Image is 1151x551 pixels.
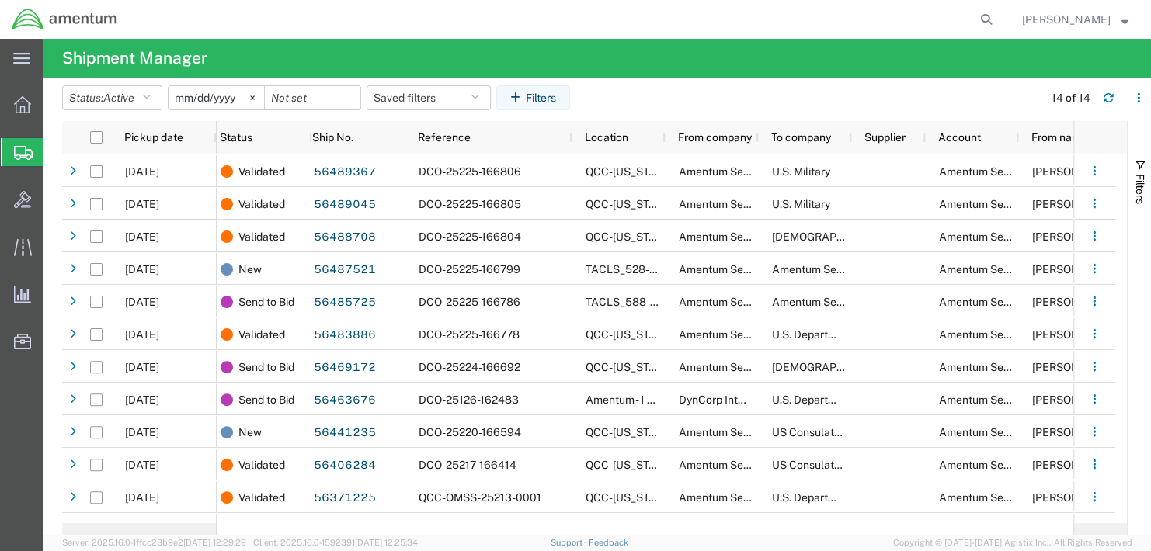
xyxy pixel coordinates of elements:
button: Status:Active [62,85,162,110]
span: Jason Martin [1032,426,1121,438]
span: DCO-25225-166805 [419,198,521,210]
span: Amentum Services, Inc. [679,230,795,243]
span: QCC-Texas [586,491,672,504]
span: Amentum Services, Inc [939,491,1053,504]
span: 08/14/2025 [125,296,159,308]
span: Location [585,131,628,144]
span: 08/13/2025 [125,328,159,341]
span: Status [220,131,252,144]
span: QCC-Texas [586,361,672,373]
span: Amentum Services, Inc [939,198,1053,210]
span: Amentum Services, Inc. [679,263,795,275]
span: [DATE] 12:25:34 [355,538,418,547]
span: Amentum Services, Inc [939,393,1053,406]
span: Pickup date [124,131,183,144]
span: Validated [238,318,285,351]
span: DCO-25225-166804 [419,230,521,243]
span: Amentum Services, Inc. [679,198,795,210]
span: QCC-Texas [586,165,672,178]
span: Amentum Services, Inc. [679,165,795,178]
span: U.S. Army [772,361,921,373]
span: QCC-Texas [586,459,672,471]
span: Amentum Services, Inc [939,165,1053,178]
span: Jason Martin [1032,165,1121,178]
button: Saved filters [367,85,491,110]
span: Jason Martin [1032,393,1121,406]
span: Amentum Services, Inc [939,459,1053,471]
span: Brian Brasher [1032,296,1121,308]
a: 56463676 [313,388,377,413]
span: Amentum Services, Inc [939,296,1053,308]
span: 08/13/2025 [125,198,159,210]
span: Kajuan Barnwell [1032,263,1121,275]
span: TACLS_588-Dothan, AL [586,296,802,308]
span: Validated [238,220,285,253]
span: From company [678,131,752,144]
span: DCO-25220-166594 [419,426,521,438]
h4: Shipment Manager [62,39,207,78]
span: US Consulate General [772,426,882,438]
a: Feedback [589,538,628,547]
span: To company [771,131,831,144]
span: US Army [772,230,921,243]
span: Send to Bid [238,286,294,318]
input: Not set [265,86,360,109]
span: Amentum Services, Inc. [679,361,795,373]
a: 56371225 [313,486,377,511]
span: U.S. Department of Defense [772,328,912,341]
span: From name [1031,131,1087,144]
span: 08/14/2025 [125,393,159,406]
img: logo [11,8,118,31]
span: DCO-25225-166799 [419,263,520,275]
span: Validated [238,188,285,220]
a: 56488708 [313,225,377,250]
span: Amentum Services, Inc [679,491,793,504]
span: [DATE] 12:29:29 [183,538,246,547]
a: 56441235 [313,421,377,445]
span: Account [938,131,981,144]
span: Jason Martin [1032,491,1121,504]
span: Active [103,92,134,104]
span: Supplier [864,131,906,144]
span: DCO-25224-166692 [419,361,520,373]
span: 08/05/2025 [125,459,159,471]
span: Jason Martin [1032,459,1121,471]
span: Validated [238,481,285,514]
span: QCC-OMSS-25213-0001 [419,491,541,504]
span: Amentum Services, Inc [939,328,1053,341]
span: Amentum Services, Inc. [679,459,795,471]
span: Validated [238,449,285,481]
span: Amentum Services, Inc [939,263,1053,275]
span: TACLS_528-Los Alamitos, CA [586,263,876,275]
span: Jason Martin [1032,328,1121,341]
a: Support [550,538,589,547]
span: Jason Martin [1032,230,1121,243]
span: 08/01/2025 [125,491,159,504]
span: 08/13/2025 [125,230,159,243]
span: 08/19/2025 [125,361,159,373]
span: Copyright © [DATE]-[DATE] Agistix Inc., All Rights Reserved [893,536,1132,549]
button: Filters [496,85,570,110]
span: Amentum - 1 gcp [586,393,666,406]
a: 56469172 [313,355,377,380]
span: DCO-25225-166786 [419,296,520,308]
a: 56489367 [313,160,377,185]
div: 14 of 14 [1052,90,1090,106]
span: New [238,253,262,286]
span: DynCorp International LLC [679,393,811,406]
span: Server: 2025.16.0-1ffcc23b9e2 [62,538,246,547]
span: Amentum Services, Inc. [772,263,888,275]
span: Amentum Services, Inc. [679,328,795,341]
input: Not set [169,86,264,109]
span: U.S. Military [772,198,830,210]
span: Amentum Services, Inc [939,230,1053,243]
span: Send to Bid [238,351,294,383]
button: [PERSON_NAME] [1021,10,1129,29]
span: QCC-Texas [586,230,672,243]
span: DCO-25126-162483 [419,393,519,406]
span: QCC-Texas [586,328,672,341]
span: Amentum Services, Inc [939,426,1053,438]
span: 08/13/2025 [125,165,159,178]
span: U.S. Department of Defense [772,393,912,406]
span: Amentum Services, Inc. [772,296,888,308]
